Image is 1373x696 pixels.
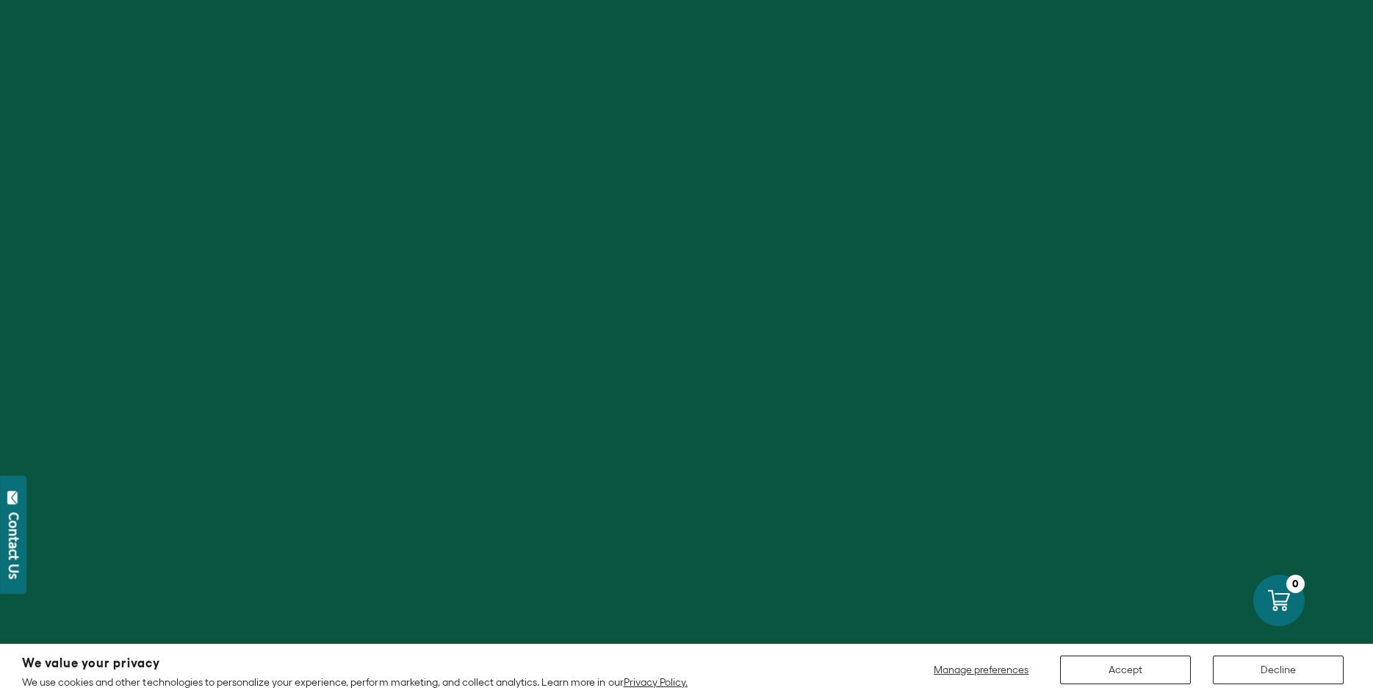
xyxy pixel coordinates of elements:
[22,675,688,689] p: We use cookies and other technologies to personalize your experience, perform marketing, and coll...
[22,657,688,670] h2: We value your privacy
[624,676,688,688] a: Privacy Policy.
[925,656,1038,684] button: Manage preferences
[934,664,1028,675] span: Manage preferences
[1286,575,1305,593] div: 0
[7,512,21,579] div: Contact Us
[1213,656,1344,684] button: Decline
[1060,656,1191,684] button: Accept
